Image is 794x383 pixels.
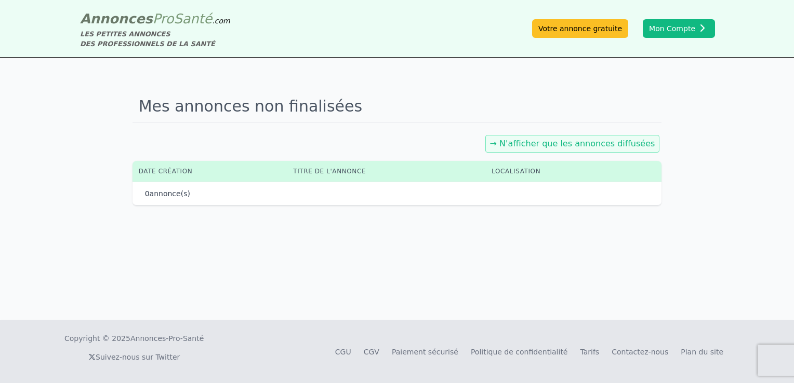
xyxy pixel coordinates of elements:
a: CGU [335,348,351,356]
span: 0 [145,189,150,198]
a: → N'afficher que les annonces diffusées [490,139,655,148]
a: Tarifs [580,348,599,356]
h1: Mes annonces non finalisées [133,91,662,122]
button: Mon Compte [643,19,715,38]
th: Localisation [485,161,628,182]
a: Plan du site [681,348,723,356]
span: Santé [174,11,212,26]
a: Contactez-nous [612,348,668,356]
a: Annonces-Pro-Santé [130,333,204,344]
span: Pro [153,11,174,26]
div: Copyright © 2025 [64,333,204,344]
p: annonce(s) [145,188,190,199]
th: Titre de l'annonce [287,161,485,182]
a: Suivez-nous sur Twitter [88,353,180,361]
div: LES PETITES ANNONCES DES PROFESSIONNELS DE LA SANTÉ [80,29,230,49]
th: Date création [133,161,287,182]
a: Votre annonce gratuite [532,19,628,38]
span: .com [212,17,230,25]
span: Annonces [80,11,153,26]
a: AnnoncesProSanté.com [80,11,230,26]
a: CGV [364,348,379,356]
a: Paiement sécurisé [392,348,458,356]
a: Politique de confidentialité [471,348,568,356]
